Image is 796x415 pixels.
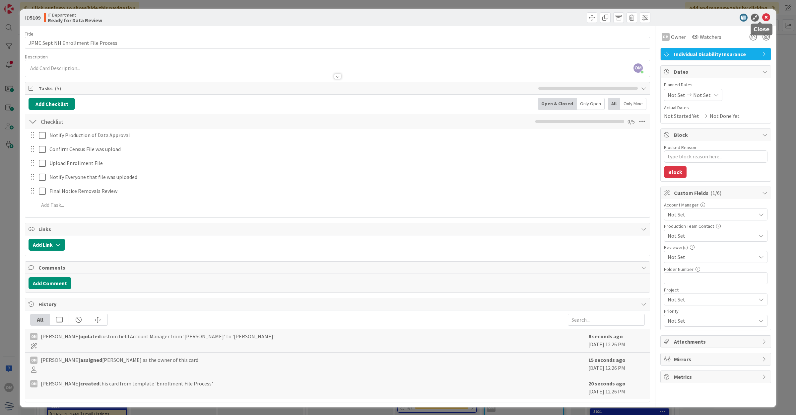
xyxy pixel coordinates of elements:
span: Tasks [38,84,535,92]
span: Not Set [668,295,753,304]
p: Upload Enrollment File [49,159,645,167]
span: Mirrors [674,355,759,363]
div: Account Manager [664,203,767,207]
span: ID [25,14,40,22]
div: Project [664,288,767,292]
p: Confirm Census File was upload [49,145,645,153]
b: 20 seconds ago [588,380,626,387]
span: Watchers [700,33,721,41]
div: All [31,314,50,325]
span: Not Set [668,316,753,325]
span: ( 5 ) [55,85,61,92]
span: Description [25,54,48,60]
h5: Close [754,26,770,33]
div: Production Team Contact [664,224,767,228]
span: 0 / 5 [628,118,635,125]
div: OM [30,357,37,364]
div: Only Mine [620,98,646,110]
span: Not Set [668,253,756,261]
b: Ready for Data Review [48,18,102,23]
b: 5109 [30,14,40,21]
span: OM [633,63,643,73]
span: [PERSON_NAME] custom field Account Manager from '[PERSON_NAME]' to '[PERSON_NAME]' [41,332,275,340]
span: Not Set [668,91,685,99]
b: 15 seconds ago [588,357,626,363]
span: Not Set [693,91,711,99]
span: Individual Disability Insurance [674,50,759,58]
span: [PERSON_NAME] [PERSON_NAME] as the owner of this card [41,356,198,364]
div: OM [662,33,670,41]
div: All [608,98,620,110]
label: Blocked Reason [664,144,696,150]
span: Comments [38,264,638,272]
span: Metrics [674,373,759,381]
span: Planned Dates [664,81,767,88]
p: Notify Everyone that file was uploaded [49,173,645,181]
input: Add Checklist... [38,116,188,127]
span: Not Started Yet [664,112,699,120]
b: created [80,380,99,387]
div: [DATE] 12:26 PM [588,332,645,349]
div: Priority [664,309,767,313]
span: Not Set [668,231,753,240]
button: Block [664,166,687,178]
span: Not Set [668,210,756,218]
div: Only Open [577,98,605,110]
button: Add Checklist [29,98,75,110]
div: Open & Closed [538,98,577,110]
b: updated [80,333,100,340]
b: 6 seconds ago [588,333,623,340]
div: OM [30,380,37,387]
span: Block [674,131,759,139]
span: Actual Dates [664,104,767,111]
button: Add Link [29,239,65,251]
input: Search... [568,314,645,326]
div: Reviewer(s) [664,245,767,250]
input: type card name here... [25,37,650,49]
p: Notify Production of Data Approval [49,131,645,139]
p: Final Notice Removals Review [49,187,645,195]
div: [DATE] 12:26 PM [588,379,645,395]
span: Attachments [674,338,759,346]
span: History [38,300,638,308]
div: OM [30,333,37,340]
span: IT Department [48,12,102,18]
span: Owner [671,33,686,41]
b: assigned [80,357,102,363]
span: Custom Fields [674,189,759,197]
label: Folder Number [664,266,694,272]
span: ( 1/6 ) [710,190,721,196]
span: [PERSON_NAME] this card from template 'Enrollment File Process' [41,379,213,387]
span: Links [38,225,638,233]
span: Dates [674,68,759,76]
button: Add Comment [29,277,71,289]
label: Title [25,31,33,37]
div: [DATE] 12:26 PM [588,356,645,373]
span: Not Done Yet [710,112,740,120]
